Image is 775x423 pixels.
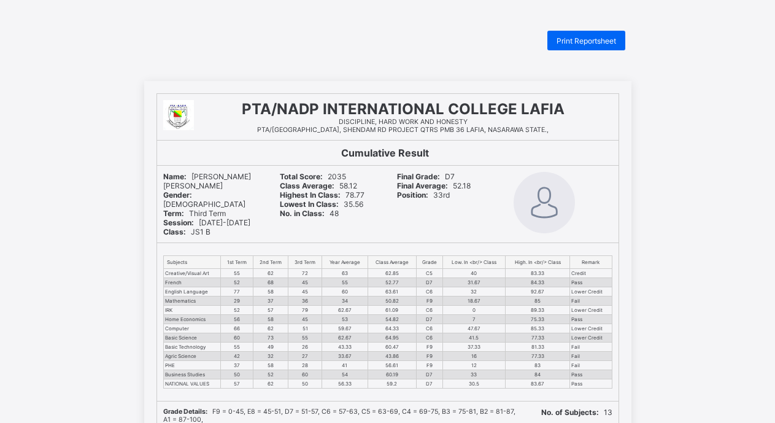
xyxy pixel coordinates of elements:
td: 54 [322,370,368,379]
td: 37 [253,297,288,306]
td: 60 [221,333,253,343]
td: 30.5 [442,379,506,389]
b: Class: [163,227,186,236]
span: PTA/NADP INTERNATIONAL COLLEGE LAFIA [242,100,565,118]
td: 31.67 [442,278,506,287]
span: 52.18 [397,181,471,190]
td: Fail [570,352,612,361]
td: 58 [253,315,288,324]
td: 50 [221,370,253,379]
td: 47.67 [442,324,506,333]
td: 73 [253,333,288,343]
td: 32 [253,352,288,361]
td: 45 [288,278,322,287]
td: 83 [506,361,570,370]
td: Business Studies [163,370,221,379]
td: 75.33 [506,315,570,324]
td: C6 [416,333,442,343]
td: 34 [322,297,368,306]
td: 32 [442,287,506,297]
span: [DEMOGRAPHIC_DATA] [163,190,245,209]
th: Year Average [322,256,368,269]
td: D7 [416,278,442,287]
td: 58 [253,287,288,297]
td: 85.33 [506,324,570,333]
td: 28 [288,361,322,370]
td: Fail [570,361,612,370]
b: Total Score: [280,172,323,181]
td: 62 [253,379,288,389]
b: No. of Subjects: [541,408,599,417]
td: 40 [442,269,506,278]
span: 58.12 [280,181,357,190]
td: 57 [253,306,288,315]
td: 85 [506,297,570,306]
td: 68 [253,278,288,287]
td: D7 [416,315,442,324]
b: Name: [163,172,187,181]
td: 18.67 [442,297,506,306]
span: 33rd [397,190,450,200]
td: 62.67 [322,333,368,343]
td: 36 [288,297,322,306]
td: 81.33 [506,343,570,352]
td: 60 [322,287,368,297]
td: C6 [416,287,442,297]
b: Gender: [163,190,192,200]
td: 77.33 [506,333,570,343]
td: D7 [416,370,442,379]
td: Basic Science [163,333,221,343]
span: [DATE]-[DATE] [163,218,250,227]
td: 63.61 [368,287,416,297]
td: F9 [416,297,442,306]
td: 84 [506,370,570,379]
td: Lower Credit [570,306,612,315]
td: 52 [221,306,253,315]
th: Low. In <br/> Class [442,256,506,269]
td: Fail [570,343,612,352]
td: Basic Technology [163,343,221,352]
td: 49 [253,343,288,352]
td: C6 [416,306,442,315]
span: JS1 B [163,227,210,236]
td: French [163,278,221,287]
td: C5 [416,269,442,278]
td: Mathematics [163,297,221,306]
td: Fail [570,297,612,306]
td: Pass [570,278,612,287]
td: Credit [570,269,612,278]
td: 92.67 [506,287,570,297]
td: 50 [288,379,322,389]
td: 52 [221,278,253,287]
b: Highest In Class: [280,190,341,200]
span: 35.56 [280,200,363,209]
td: 57 [221,379,253,389]
td: 72 [288,269,322,278]
td: 33.67 [322,352,368,361]
td: 42 [221,352,253,361]
td: 45 [288,287,322,297]
td: Lower Credit [570,287,612,297]
span: Print Reportsheet [557,36,616,45]
td: 60.47 [368,343,416,352]
th: High. In <br/> Class [506,256,570,269]
td: 55 [288,333,322,343]
td: 51 [288,324,322,333]
td: 89.33 [506,306,570,315]
td: 62.67 [322,306,368,315]
td: 83.67 [506,379,570,389]
th: 3rd Term [288,256,322,269]
td: 63 [322,269,368,278]
td: Pass [570,370,612,379]
td: Computer [163,324,221,333]
span: DISCIPLINE, HARD WORK AND HONESTY [339,118,468,126]
td: 12 [442,361,506,370]
td: 64.95 [368,333,416,343]
td: 37.33 [442,343,506,352]
td: 0 [442,306,506,315]
td: 62.85 [368,269,416,278]
b: Final Average: [397,181,448,190]
td: 55 [221,269,253,278]
b: Lowest In Class: [280,200,339,209]
td: D7 [416,379,442,389]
